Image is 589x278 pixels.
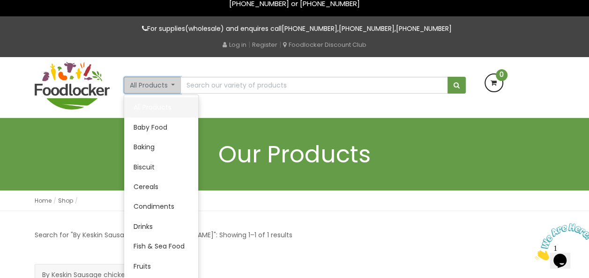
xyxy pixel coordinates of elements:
[35,23,555,34] p: For supplies(wholesale) and enquires call , ,
[180,77,447,94] input: Search our variety of products
[283,40,366,49] a: Foodlocker Discount Club
[248,40,250,49] span: |
[124,77,181,94] button: All Products
[4,4,7,12] span: 1
[396,24,452,33] a: [PHONE_NUMBER]
[35,230,292,241] p: Search for "By Keskin Sausage chicken [PERSON_NAME]": Showing 1–1 of 1 results
[531,219,589,264] iframe: chat widget
[124,177,198,197] a: Cereals
[35,197,52,205] a: Home
[4,4,62,41] img: Chat attention grabber
[252,40,277,49] a: Register
[124,256,198,276] a: Fruits
[124,236,198,256] a: Fish & Sea Food
[124,197,198,216] a: Condiments
[35,141,555,167] h1: Our Products
[124,117,198,137] a: Baby Food
[124,217,198,236] a: Drinks
[124,157,198,177] a: Biscuit
[223,40,246,49] a: Log in
[124,97,198,117] a: All Products
[58,197,73,205] a: Shop
[282,24,337,33] a: [PHONE_NUMBER]
[339,24,395,33] a: [PHONE_NUMBER]
[124,137,198,157] a: Baking
[279,40,281,49] span: |
[35,62,110,110] img: FoodLocker
[496,69,507,81] span: 0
